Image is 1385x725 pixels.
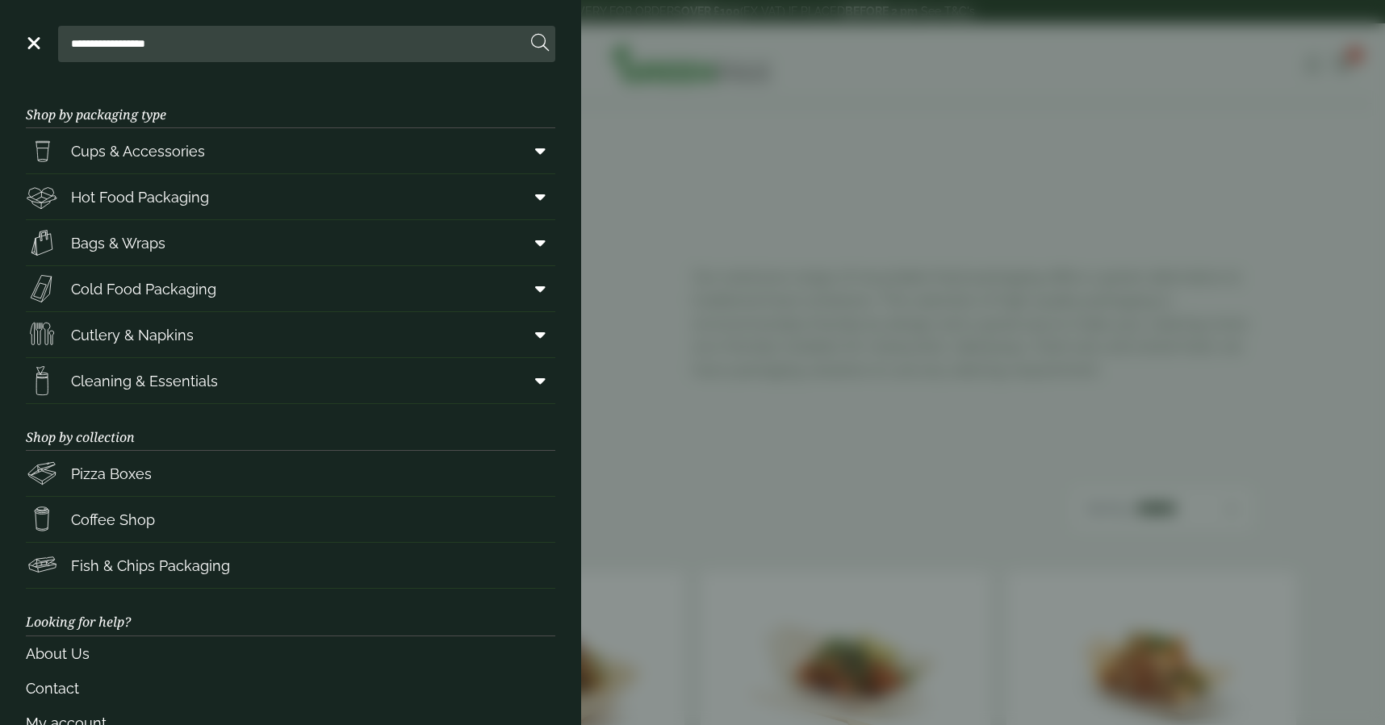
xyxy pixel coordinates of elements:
a: Bags & Wraps [26,220,555,265]
span: Cutlery & Napkins [71,324,194,346]
a: Cleaning & Essentials [26,358,555,403]
img: open-wipe.svg [26,365,58,397]
span: Coffee Shop [71,509,155,531]
a: About Us [26,636,555,671]
a: Coffee Shop [26,497,555,542]
a: Cups & Accessories [26,128,555,173]
img: FishNchip_box.svg [26,549,58,581]
img: Pizza_boxes.svg [26,457,58,490]
h3: Looking for help? [26,589,555,635]
span: Cleaning & Essentials [71,370,218,392]
img: Sandwich_box.svg [26,273,58,305]
h3: Shop by collection [26,404,555,451]
a: Cutlery & Napkins [26,312,555,357]
span: Fish & Chips Packaging [71,555,230,577]
img: Deli_box.svg [26,181,58,213]
img: PintNhalf_cup.svg [26,135,58,167]
h3: Shop by packaging type [26,81,555,128]
a: Contact [26,671,555,706]
a: Fish & Chips Packaging [26,543,555,588]
a: Cold Food Packaging [26,266,555,311]
a: Hot Food Packaging [26,174,555,219]
span: Cold Food Packaging [71,278,216,300]
img: Cutlery.svg [26,319,58,351]
span: Cups & Accessories [71,140,205,162]
img: HotDrink_paperCup.svg [26,503,58,535]
a: Pizza Boxes [26,451,555,496]
span: Pizza Boxes [71,463,152,485]
span: Hot Food Packaging [71,186,209,208]
img: Paper_carriers.svg [26,227,58,259]
span: Bags & Wraps [71,232,165,254]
